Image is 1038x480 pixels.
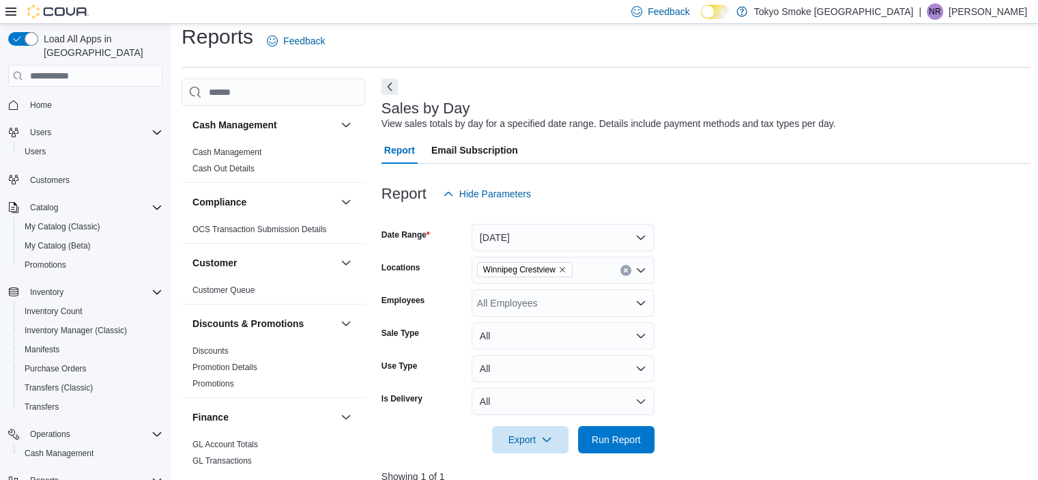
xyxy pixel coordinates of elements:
[25,401,59,412] span: Transfers
[192,147,261,158] span: Cash Management
[578,426,654,453] button: Run Report
[192,164,255,173] a: Cash Out Details
[25,240,91,251] span: My Catalog (Beta)
[25,171,162,188] span: Customers
[192,346,229,356] a: Discounts
[558,266,566,274] button: Remove Winnipeg Crestview from selection in this group
[192,163,255,174] span: Cash Out Details
[648,5,689,18] span: Feedback
[492,426,568,453] button: Export
[19,361,162,377] span: Purchase Orders
[459,187,531,201] span: Hide Parameters
[182,144,365,182] div: Cash Management
[381,100,470,117] h3: Sales by Day
[182,23,253,51] h1: Reports
[754,3,914,20] p: Tokyo Smoke [GEOGRAPHIC_DATA]
[500,426,560,453] span: Export
[381,262,420,273] label: Locations
[192,118,335,132] button: Cash Management
[25,363,87,374] span: Purchase Orders
[3,169,168,189] button: Customers
[30,287,63,298] span: Inventory
[192,147,261,157] a: Cash Management
[19,257,162,273] span: Promotions
[477,262,573,277] span: Winnipeg Crestview
[701,5,730,19] input: Dark Mode
[25,259,66,270] span: Promotions
[182,282,365,304] div: Customer
[19,399,162,415] span: Transfers
[19,361,92,377] a: Purchase Orders
[25,284,69,300] button: Inventory
[192,256,335,270] button: Customer
[30,202,58,213] span: Catalog
[338,194,354,210] button: Compliance
[19,445,99,462] a: Cash Management
[19,143,51,160] a: Users
[192,440,258,449] a: GL Account Totals
[192,118,277,132] h3: Cash Management
[192,224,327,235] span: OCS Transaction Submission Details
[261,27,330,55] a: Feedback
[338,409,354,425] button: Finance
[472,224,654,251] button: [DATE]
[381,361,417,371] label: Use Type
[431,137,518,164] span: Email Subscription
[192,456,252,466] a: GL Transactions
[25,199,162,216] span: Catalog
[381,328,419,339] label: Sale Type
[30,175,70,186] span: Customers
[19,257,72,273] a: Promotions
[19,445,162,462] span: Cash Management
[27,5,89,18] img: Cova
[14,302,168,321] button: Inventory Count
[919,3,921,20] p: |
[3,123,168,142] button: Users
[338,315,354,332] button: Discounts & Promotions
[19,380,162,396] span: Transfers (Classic)
[25,97,57,113] a: Home
[19,238,162,254] span: My Catalog (Beta)
[381,295,424,306] label: Employees
[25,426,76,442] button: Operations
[192,378,234,389] span: Promotions
[25,284,162,300] span: Inventory
[381,229,430,240] label: Date Range
[25,325,127,336] span: Inventory Manager (Classic)
[14,340,168,359] button: Manifests
[192,410,335,424] button: Finance
[25,306,83,317] span: Inventory Count
[592,433,641,447] span: Run Report
[25,96,162,113] span: Home
[25,146,46,157] span: Users
[14,378,168,397] button: Transfers (Classic)
[25,448,93,459] span: Cash Management
[192,379,234,389] a: Promotions
[483,263,556,277] span: Winnipeg Crestview
[3,95,168,115] button: Home
[19,380,98,396] a: Transfers (Classic)
[19,143,162,160] span: Users
[30,429,70,440] span: Operations
[381,117,836,131] div: View sales totals by day for a specified date range. Details include payment methods and tax type...
[437,180,536,208] button: Hide Parameters
[192,363,257,372] a: Promotion Details
[14,255,168,274] button: Promotions
[25,221,100,232] span: My Catalog (Classic)
[635,265,646,276] button: Open list of options
[192,256,237,270] h3: Customer
[19,303,162,320] span: Inventory Count
[19,322,162,339] span: Inventory Manager (Classic)
[192,285,255,295] a: Customer Queue
[25,124,57,141] button: Users
[19,341,162,358] span: Manifests
[25,344,59,355] span: Manifests
[192,225,327,234] a: OCS Transaction Submission Details
[192,455,252,466] span: GL Transactions
[19,238,96,254] a: My Catalog (Beta)
[25,172,75,188] a: Customers
[30,100,52,111] span: Home
[192,362,257,373] span: Promotion Details
[192,410,229,424] h3: Finance
[25,382,93,393] span: Transfers (Classic)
